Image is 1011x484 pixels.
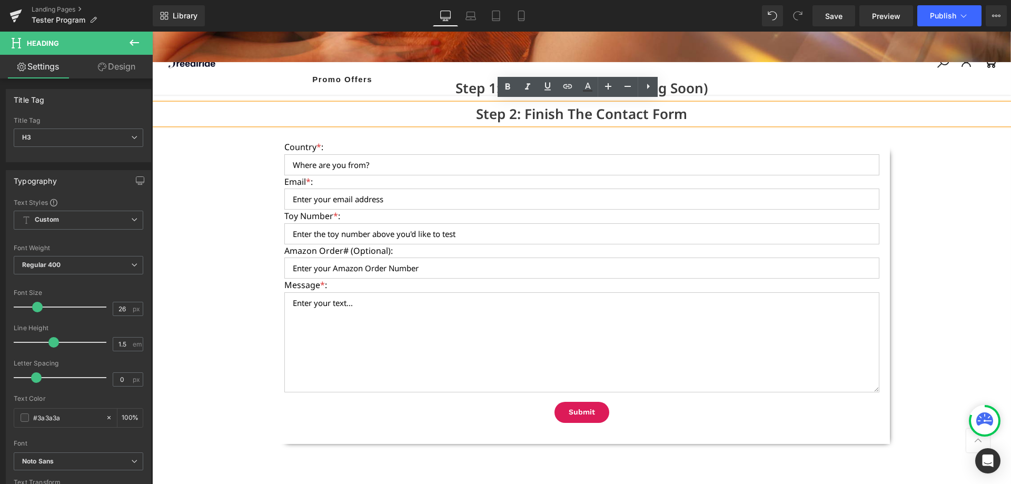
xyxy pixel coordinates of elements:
[133,376,142,383] span: px
[14,360,143,367] div: Letter Spacing
[14,198,143,206] div: Text Styles
[458,5,483,26] a: Laptop
[930,12,956,20] span: Publish
[14,324,143,332] div: Line Height
[483,5,509,26] a: Tablet
[859,5,913,26] a: Preview
[975,448,1000,473] div: Open Intercom Messenger
[22,261,61,269] b: Regular 400
[153,5,205,26] a: New Library
[14,244,143,252] div: Font Weight
[78,55,155,78] a: Design
[32,5,153,14] a: Landing Pages
[509,5,534,26] a: Mobile
[132,109,727,123] p: Country :
[402,370,457,391] button: Submit
[132,144,727,157] p: Email :
[14,171,57,185] div: Typography
[27,39,59,47] span: Heading
[33,412,101,423] input: Color
[132,213,727,226] p: Amazon Order# (Optional):
[825,11,843,22] span: Save
[132,226,727,247] input: Enter your Amazon Order Number
[22,133,31,141] b: H3
[133,341,142,348] span: em
[14,90,45,104] div: Title Tag
[14,395,143,402] div: Text Color
[35,215,59,224] b: Custom
[986,5,1007,26] button: More
[173,11,197,21] span: Library
[787,5,808,26] button: Redo
[917,5,982,26] button: Publish
[132,123,727,144] input: Where are you from?
[132,192,727,213] input: Enter the toy number above you'd like to test
[132,178,727,192] p: Toy Number :
[117,409,143,427] div: %
[872,11,900,22] span: Preview
[132,247,727,261] p: Message :
[32,16,85,24] span: Tester Program
[14,440,143,447] div: Font
[14,117,143,124] div: Title Tag
[133,305,142,312] span: px
[14,289,143,297] div: Font Size
[22,457,54,466] i: Noto Sans
[132,157,727,178] input: Enter your email address
[433,5,458,26] a: Desktop
[762,5,783,26] button: Undo
[122,46,738,67] h3: Step 1: Pick A Toy (More Coming Soon)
